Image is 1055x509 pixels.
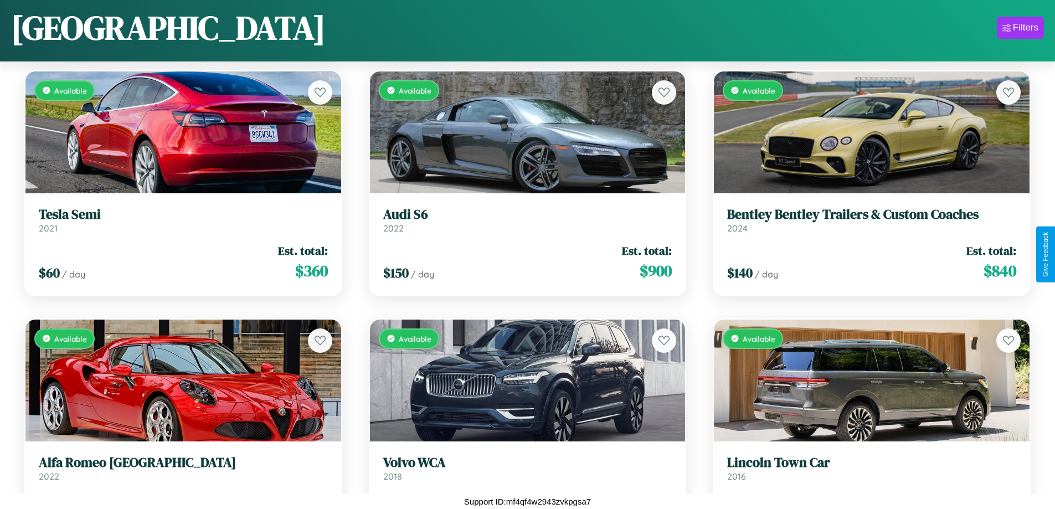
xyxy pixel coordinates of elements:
a: Audi S62022 [383,207,672,234]
span: Available [399,86,431,95]
span: 2018 [383,471,402,482]
span: $ 150 [383,264,409,282]
span: / day [755,269,778,280]
h3: Alfa Romeo [GEOGRAPHIC_DATA] [39,455,328,471]
span: $ 360 [295,260,328,282]
h3: Tesla Semi [39,207,328,223]
span: $ 60 [39,264,60,282]
a: Lincoln Town Car2016 [727,455,1016,482]
span: $ 140 [727,264,753,282]
h3: Lincoln Town Car [727,455,1016,471]
a: Bentley Bentley Trailers & Custom Coaches2024 [727,207,1016,234]
h3: Audi S6 [383,207,672,223]
span: / day [62,269,85,280]
a: Alfa Romeo [GEOGRAPHIC_DATA]2022 [39,455,328,482]
span: Available [743,334,775,343]
span: / day [411,269,434,280]
span: Available [54,86,87,95]
h3: Volvo WCA [383,455,672,471]
span: Est. total: [966,491,1016,507]
p: Support ID: mf4qf4w2943zvkpgsa7 [464,494,591,509]
span: Est. total: [622,243,672,259]
div: Give Feedback [1042,232,1049,277]
span: $ 840 [984,260,1016,282]
span: Est. total: [622,491,672,507]
span: Est. total: [278,491,328,507]
span: 2016 [727,471,746,482]
button: Filters [997,17,1044,39]
span: Est. total: [278,243,328,259]
span: $ 900 [640,260,672,282]
span: Available [743,86,775,95]
span: 2024 [727,223,748,234]
a: Volvo WCA2018 [383,455,672,482]
span: Available [54,334,87,343]
span: Available [399,334,431,343]
span: 2022 [383,223,404,234]
span: 2022 [39,471,59,482]
span: 2021 [39,223,58,234]
div: Filters [1013,22,1038,33]
h3: Bentley Bentley Trailers & Custom Coaches [727,207,1016,223]
h1: [GEOGRAPHIC_DATA] [11,5,326,50]
span: Est. total: [966,243,1016,259]
a: Tesla Semi2021 [39,207,328,234]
